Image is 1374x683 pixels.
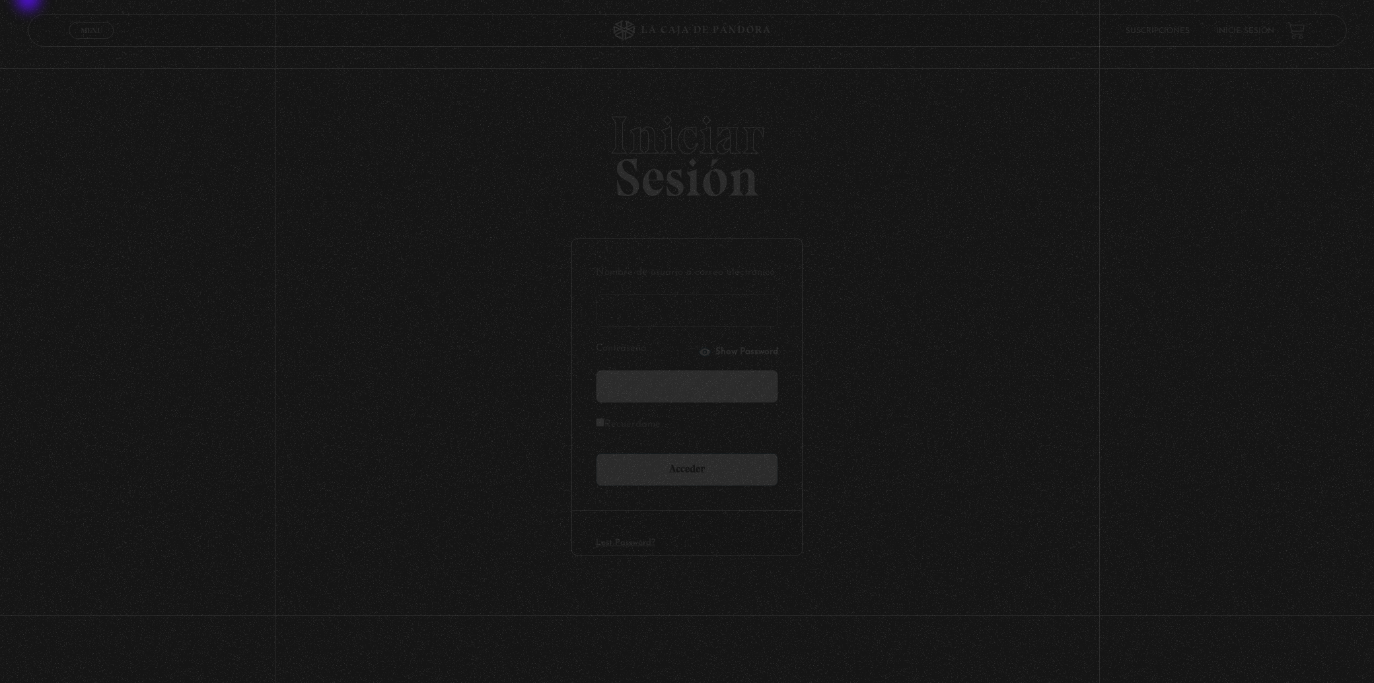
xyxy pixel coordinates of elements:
span: Cerrar [76,37,107,46]
button: Show Password [698,345,778,359]
span: Iniciar [28,109,1347,162]
a: View your shopping cart [1287,21,1305,39]
span: Show Password [715,347,778,357]
h2: Sesión [28,109,1347,194]
input: Acceder [596,453,778,486]
span: Menu [81,26,102,34]
a: Suscripciones [1126,26,1190,34]
label: Contraseña [596,339,694,359]
a: Inicie sesión [1216,26,1274,34]
label: Nombre de usuario o correo electrónico [596,263,778,283]
a: Lost Password? [596,538,655,547]
input: Recuérdame [596,418,604,427]
label: Recuérdame [596,415,661,435]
